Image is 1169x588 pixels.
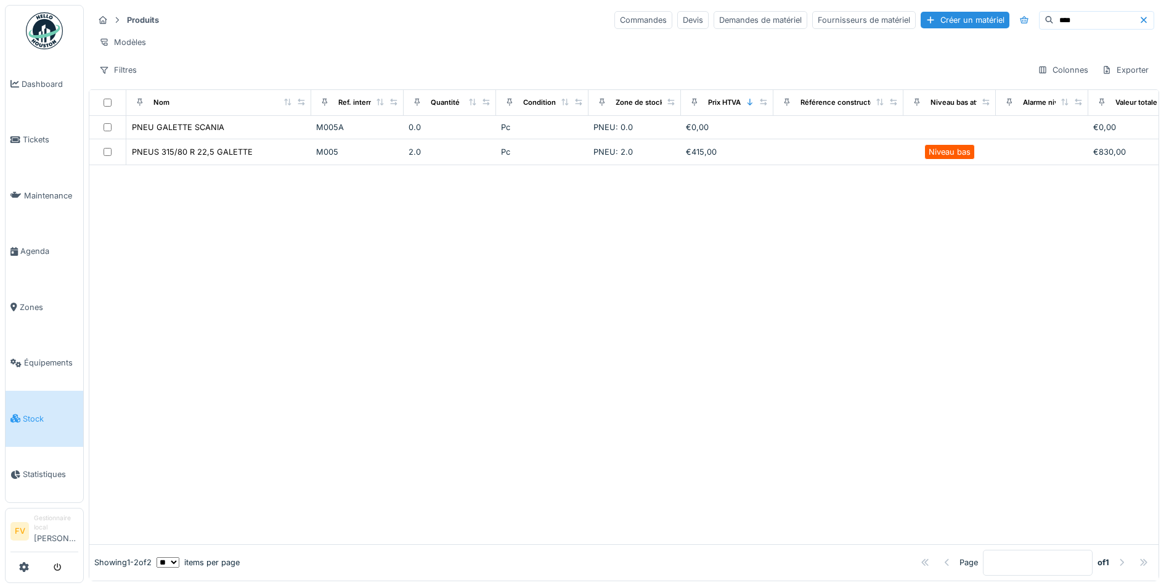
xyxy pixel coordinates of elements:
div: Modèles [94,33,152,51]
div: 2.0 [409,146,491,158]
a: Maintenance [6,168,83,224]
span: PNEU: 0.0 [593,123,633,132]
div: Showing 1 - 2 of 2 [94,557,152,568]
span: PNEU: 2.0 [593,147,633,157]
div: Zone de stockage [616,97,676,108]
div: Exporter [1096,61,1154,79]
a: FV Gestionnaire local[PERSON_NAME] [10,513,78,552]
div: Niveau bas atteint ? [931,97,997,108]
div: M005A [316,121,399,133]
div: Valeur totale [1115,97,1157,108]
div: Commandes [614,11,672,29]
div: Alarme niveau bas [1023,97,1085,108]
span: Statistiques [23,468,78,480]
div: Créer un matériel [921,12,1009,28]
div: Gestionnaire local [34,513,78,533]
div: M005 [316,146,399,158]
div: Référence constructeur [800,97,881,108]
div: Colonnes [1032,61,1094,79]
a: Équipements [6,335,83,391]
a: Stock [6,391,83,447]
div: Niveau bas [929,146,971,158]
div: Nom [153,97,169,108]
a: Zones [6,279,83,335]
strong: Produits [122,14,164,26]
a: Statistiques [6,447,83,503]
span: Dashboard [22,78,78,90]
div: 0.0 [409,121,491,133]
div: Quantité [431,97,460,108]
div: Pc [501,121,584,133]
div: Demandes de matériel [714,11,807,29]
div: PNEUS 315/80 R 22,5 GALETTE [132,146,253,158]
div: Devis [677,11,709,29]
div: Prix HTVA [708,97,741,108]
span: Stock [23,413,78,425]
div: Pc [501,146,584,158]
li: [PERSON_NAME] [34,513,78,549]
span: Zones [20,301,78,313]
div: PNEU GALETTE SCANIA [132,121,224,133]
div: items per page [157,557,240,568]
div: Conditionnement [523,97,582,108]
div: Page [959,557,978,568]
span: Équipements [24,357,78,369]
img: Badge_color-CXgf-gQk.svg [26,12,63,49]
li: FV [10,522,29,541]
span: Maintenance [24,190,78,202]
strong: of 1 [1098,557,1109,568]
div: Filtres [94,61,142,79]
span: Agenda [20,245,78,257]
div: Ref. interne [338,97,377,108]
div: €0,00 [686,121,768,133]
a: Dashboard [6,56,83,112]
span: Tickets [23,134,78,145]
a: Tickets [6,112,83,168]
a: Agenda [6,224,83,280]
div: Fournisseurs de matériel [812,11,916,29]
div: €415,00 [686,146,768,158]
